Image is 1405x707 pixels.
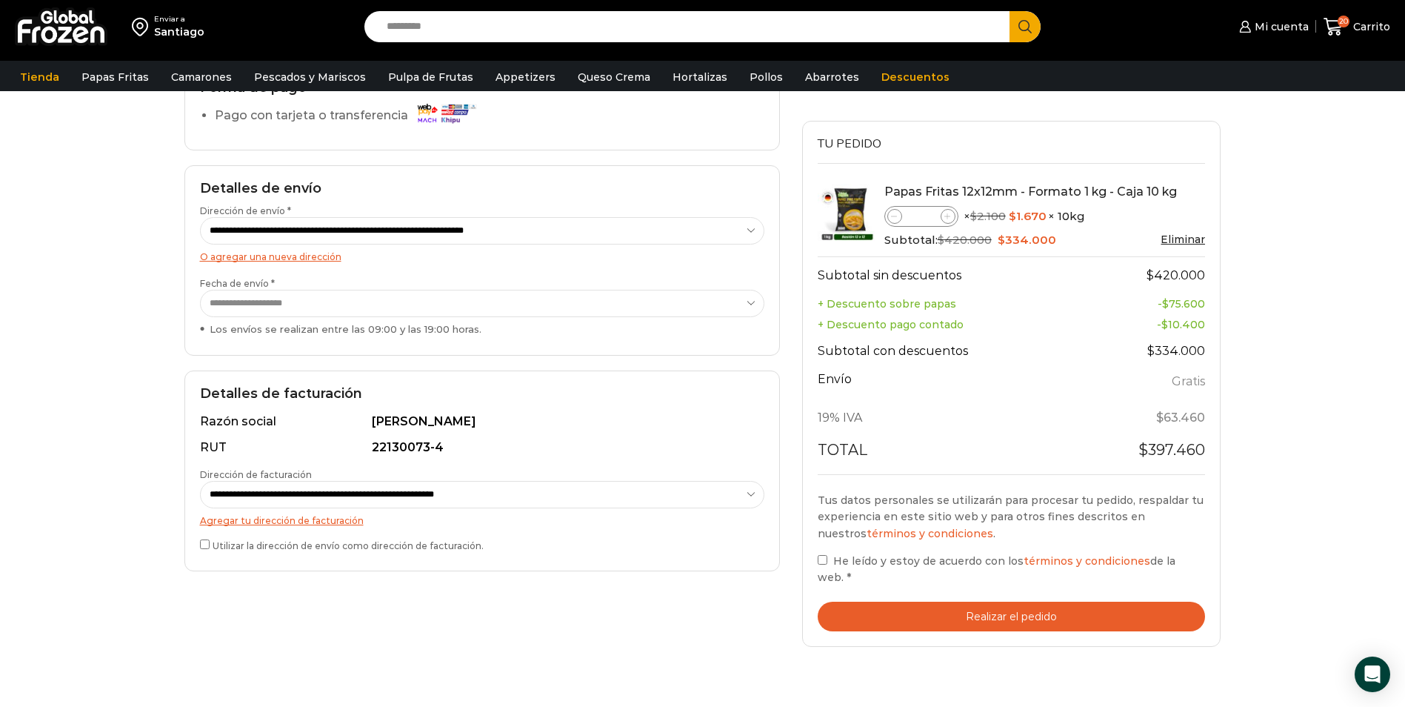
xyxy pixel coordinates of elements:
[200,277,764,336] label: Fecha de envío *
[938,233,992,247] bdi: 420.000
[1009,11,1041,42] button: Search button
[1090,314,1205,335] td: -
[847,571,851,584] abbr: requerido
[1162,297,1169,311] span: $
[200,322,764,336] div: Los envíos se realizan entre las 09:00 y las 19:00 horas.
[884,232,1206,248] div: Subtotal:
[1156,411,1205,425] span: 63.460
[247,63,373,91] a: Pescados y Mariscos
[381,63,481,91] a: Pulpa de Frutas
[818,435,1090,474] th: Total
[798,63,867,91] a: Abarrotes
[1147,344,1155,358] span: $
[1024,554,1150,568] a: términos y condiciones
[200,439,370,457] div: RUT
[665,63,735,91] a: Hortalizas
[902,208,941,225] input: Product quantity
[215,103,484,129] label: Pago con tarjeta o transferencia
[867,527,993,540] a: términos y condiciones
[164,63,239,91] a: Camarones
[874,63,957,91] a: Descuentos
[200,481,764,508] select: Dirección de facturación
[742,63,790,91] a: Pollos
[1338,16,1349,27] span: 20
[818,335,1090,369] th: Subtotal con descuentos
[372,414,755,431] div: [PERSON_NAME]
[818,492,1206,542] p: Tus datos personales se utilizarán para procesar tu pedido, respaldar tu experiencia en este siti...
[818,602,1206,632] button: Realizar el pedido
[200,468,764,508] label: Dirección de facturación
[488,63,563,91] a: Appetizers
[200,290,764,317] select: Fecha de envío * Los envíos se realizan entre las 09:00 y las 19:00 horas.
[884,185,1177,199] a: Papas Fritas 12x12mm - Formato 1 kg - Caja 10 kg
[818,554,1175,584] span: He leído y estoy de acuerdo con los de la web.
[818,136,881,152] span: Tu pedido
[818,257,1090,293] th: Subtotal sin descuentos
[1147,268,1205,282] bdi: 420.000
[413,100,479,126] img: Pago con tarjeta o transferencia
[1349,19,1390,34] span: Carrito
[1009,209,1016,223] span: $
[200,515,364,526] a: Agregar tu dirección de facturación
[200,251,341,262] a: O agregar una nueva dirección
[200,414,370,431] div: Razón social
[200,540,210,549] input: Utilizar la dirección de envío como dirección de facturación.
[970,209,977,223] span: $
[1009,209,1047,223] bdi: 1.670
[818,293,1090,314] th: + Descuento sobre papas
[1162,297,1205,311] bdi: 75.600
[1147,268,1154,282] span: $
[570,63,658,91] a: Queso Crema
[998,233,1005,247] span: $
[200,181,764,197] h2: Detalles de envío
[938,233,944,247] span: $
[818,402,1090,436] th: 19% IVA
[154,24,204,39] div: Santiago
[1251,19,1309,34] span: Mi cuenta
[200,537,764,552] label: Utilizar la dirección de envío como dirección de facturación.
[1172,371,1205,393] label: Gratis
[818,368,1090,402] th: Envío
[154,14,204,24] div: Enviar a
[818,555,827,565] input: He leído y estoy de acuerdo con lostérminos y condicionesde la web. *
[1324,10,1390,44] a: 20 Carrito
[1138,441,1205,459] bdi: 397.460
[1355,657,1390,692] div: Open Intercom Messenger
[1235,12,1308,42] a: Mi cuenta
[372,439,755,457] div: 22130073-4
[1147,344,1205,358] bdi: 334.000
[1161,318,1205,331] bdi: 10.400
[1161,233,1205,246] a: Eliminar
[884,206,1206,227] div: × × 10kg
[200,205,764,245] label: Dirección de envío *
[1156,411,1164,425] span: $
[1161,318,1168,331] span: $
[998,233,1056,247] bdi: 334.000
[74,63,156,91] a: Papas Fritas
[13,63,67,91] a: Tienda
[1138,441,1148,459] span: $
[1090,293,1205,314] td: -
[200,217,764,245] select: Dirección de envío *
[200,386,764,402] h2: Detalles de facturación
[132,14,154,39] img: address-field-icon.svg
[818,314,1090,335] th: + Descuento pago contado
[970,209,1006,223] bdi: 2.100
